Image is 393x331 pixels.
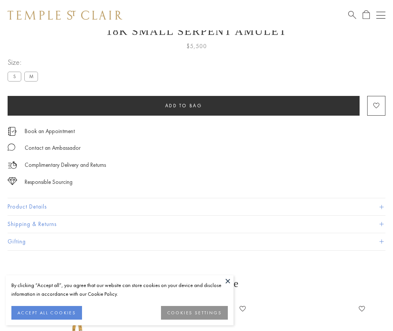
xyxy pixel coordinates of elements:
[25,143,80,153] div: Contact an Ambassador
[8,96,360,116] button: Add to bag
[8,25,385,38] h1: 18K Small Serpent Amulet
[25,177,73,187] div: Responsible Sourcing
[11,306,82,320] button: ACCEPT ALL COOKIES
[8,198,385,215] button: Product Details
[161,306,228,320] button: COOKIES SETTINGS
[8,177,17,185] img: icon_sourcing.svg
[8,11,122,20] img: Temple St. Clair
[8,216,385,233] button: Shipping & Returns
[25,160,106,170] p: Complimentary Delivery and Returns
[11,281,228,298] div: By clicking “Accept all”, you agree that our website can store cookies on your device and disclos...
[186,41,207,51] span: $5,500
[8,72,21,81] label: S
[363,10,370,20] a: Open Shopping Bag
[8,56,41,69] span: Size:
[165,102,202,109] span: Add to bag
[8,233,385,250] button: Gifting
[8,143,15,151] img: MessageIcon-01_2.svg
[376,11,385,20] button: Open navigation
[24,72,38,81] label: M
[8,127,17,136] img: icon_appointment.svg
[348,10,356,20] a: Search
[8,160,17,170] img: icon_delivery.svg
[25,127,75,135] a: Book an Appointment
